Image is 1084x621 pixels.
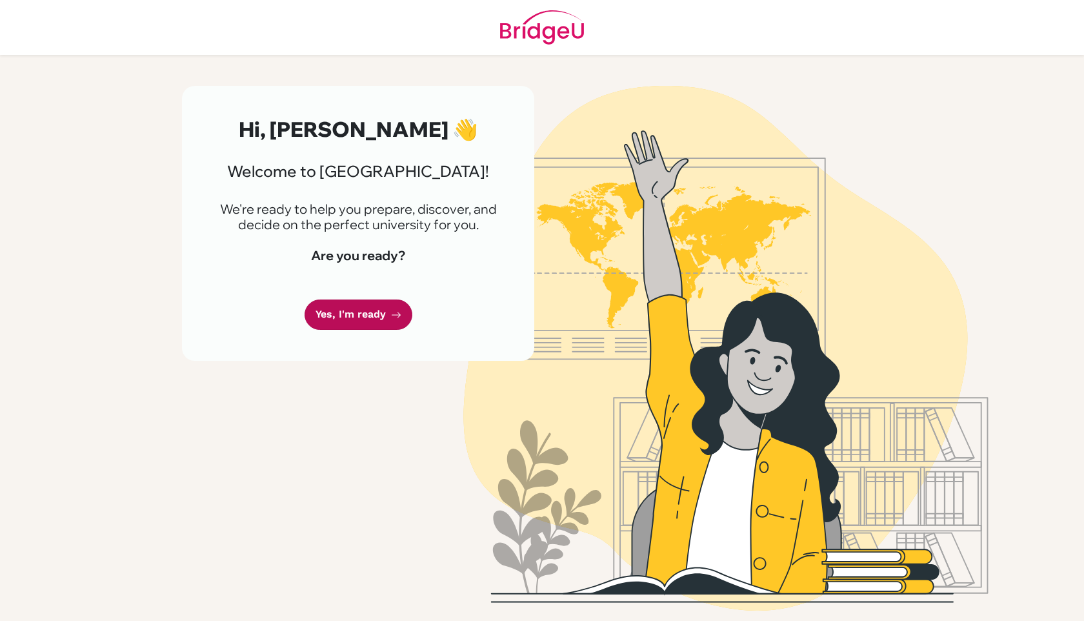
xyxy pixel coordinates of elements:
h3: Welcome to [GEOGRAPHIC_DATA]! [213,162,503,181]
a: Yes, I'm ready [305,300,412,330]
h2: Hi, [PERSON_NAME] 👋 [213,117,503,141]
p: We're ready to help you prepare, discover, and decide on the perfect university for you. [213,201,503,232]
h4: Are you ready? [213,248,503,263]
